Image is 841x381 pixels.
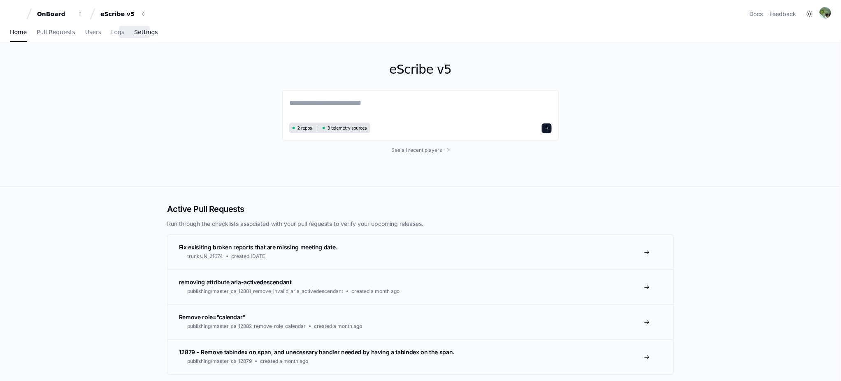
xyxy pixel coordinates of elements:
[85,30,101,35] span: Users
[10,23,27,42] a: Home
[167,203,674,215] h2: Active Pull Requests
[111,30,124,35] span: Logs
[10,30,27,35] span: Home
[167,339,674,374] a: 12879 - Remove tabindex on span, and unecessary handler needed by having a tabindex on the span.p...
[167,304,674,339] a: Remove role="calendar"publishing/master_ca_12882_remove_role_calendarcreated a month ago
[179,314,245,321] span: Remove role="calendar"
[167,235,674,269] a: Fix exisiting broken reports that are missing meeting date.trunk/JN_21674created [DATE]
[231,253,267,260] span: created [DATE]
[770,10,797,18] button: Feedback
[179,244,337,251] span: Fix exisiting broken reports that are missing meeting date.
[282,62,559,77] h1: eScribe v5
[58,28,100,35] a: Powered byPylon
[260,358,308,365] span: created a month ago
[179,348,454,355] span: 12879 - Remove tabindex on span, and unecessary handler needed by having a tabindex on the span.
[82,29,100,35] span: Pylon
[297,125,312,131] span: 2 repos
[187,288,343,295] span: publishing/master_ca_12881_remove_invalid_aria_activedescendant
[187,253,223,260] span: trunk/JN_21674
[37,23,75,42] a: Pull Requests
[820,7,831,19] img: avatar
[392,147,442,153] span: See all recent players
[97,7,150,21] button: eScribe v5
[167,269,674,304] a: removing attribute aria-activedescendantpublishing/master_ca_12881_remove_invalid_aria_activedesc...
[328,125,367,131] span: 3 telemetry sources
[351,288,400,295] span: created a month ago
[37,30,75,35] span: Pull Requests
[187,358,252,365] span: publishing/master_ca_12879
[314,323,362,330] span: created a month ago
[134,30,158,35] span: Settings
[111,23,124,42] a: Logs
[282,147,559,153] a: See all recent players
[187,323,306,330] span: publishing/master_ca_12882_remove_role_calendar
[37,10,72,18] div: OnBoard
[85,23,101,42] a: Users
[179,279,292,286] span: removing attribute aria-activedescendant
[750,10,763,18] a: Docs
[167,220,674,228] p: Run through the checklists associated with your pull requests to verify your upcoming releases.
[34,7,86,21] button: OnBoard
[100,10,136,18] div: eScribe v5
[134,23,158,42] a: Settings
